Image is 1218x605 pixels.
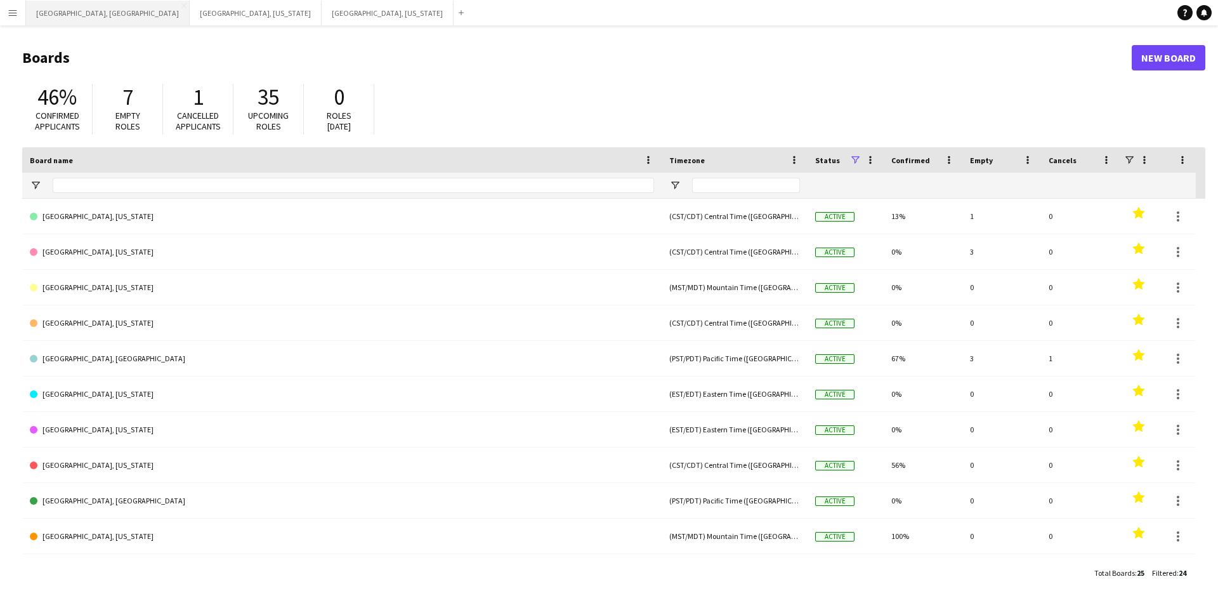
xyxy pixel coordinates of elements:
[30,412,654,448] a: [GEOGRAPHIC_DATA], [US_STATE]
[1041,412,1120,447] div: 0
[662,448,808,482] div: (CST/CDT) Central Time ([GEOGRAPHIC_DATA] & [GEOGRAPHIC_DATA])
[962,554,1041,589] div: 0
[322,1,454,25] button: [GEOGRAPHIC_DATA], [US_STATE]
[1094,561,1144,585] div: :
[815,212,855,222] span: Active
[891,156,930,165] span: Confirmed
[815,156,840,165] span: Status
[662,199,808,234] div: (CST/CDT) Central Time ([GEOGRAPHIC_DATA] & [GEOGRAPHIC_DATA])
[258,83,279,111] span: 35
[37,83,77,111] span: 46%
[962,519,1041,554] div: 0
[30,341,654,376] a: [GEOGRAPHIC_DATA], [GEOGRAPHIC_DATA]
[692,178,800,193] input: Timezone Filter Input
[815,390,855,399] span: Active
[962,234,1041,269] div: 3
[30,180,41,191] button: Open Filter Menu
[1041,305,1120,340] div: 0
[30,376,654,412] a: [GEOGRAPHIC_DATA], [US_STATE]
[190,1,322,25] button: [GEOGRAPHIC_DATA], [US_STATE]
[1179,568,1186,578] span: 24
[1041,199,1120,234] div: 0
[30,156,73,165] span: Board name
[662,483,808,518] div: (PST/PDT) Pacific Time ([GEOGRAPHIC_DATA] & [GEOGRAPHIC_DATA])
[884,341,962,376] div: 67%
[884,412,962,447] div: 0%
[1041,448,1120,482] div: 0
[327,110,351,132] span: Roles [DATE]
[815,496,855,506] span: Active
[962,341,1041,376] div: 3
[30,554,654,590] a: [GEOGRAPHIC_DATA], [GEOGRAPHIC_DATA]
[334,83,344,111] span: 0
[1041,519,1120,554] div: 0
[1094,568,1135,578] span: Total Boards
[815,283,855,293] span: Active
[662,341,808,376] div: (PST/PDT) Pacific Time ([GEOGRAPHIC_DATA] & [GEOGRAPHIC_DATA])
[1049,156,1077,165] span: Cancels
[815,461,855,470] span: Active
[970,156,993,165] span: Empty
[53,178,654,193] input: Board name Filter Input
[30,305,654,341] a: [GEOGRAPHIC_DATA], [US_STATE]
[815,354,855,364] span: Active
[884,554,962,589] div: 0%
[884,305,962,340] div: 0%
[962,376,1041,411] div: 0
[662,412,808,447] div: (EST/EDT) Eastern Time ([GEOGRAPHIC_DATA] & [GEOGRAPHIC_DATA])
[1041,376,1120,411] div: 0
[1041,270,1120,305] div: 0
[30,199,654,234] a: [GEOGRAPHIC_DATA], [US_STATE]
[884,519,962,554] div: 100%
[115,110,140,132] span: Empty roles
[669,156,705,165] span: Timezone
[35,110,80,132] span: Confirmed applicants
[884,448,962,482] div: 56%
[248,110,289,132] span: Upcoming roles
[962,199,1041,234] div: 1
[30,483,654,519] a: [GEOGRAPHIC_DATA], [GEOGRAPHIC_DATA]
[26,1,190,25] button: [GEOGRAPHIC_DATA], [GEOGRAPHIC_DATA]
[662,305,808,340] div: (CST/CDT) Central Time ([GEOGRAPHIC_DATA] & [GEOGRAPHIC_DATA])
[1041,234,1120,269] div: 0
[815,248,855,257] span: Active
[193,83,204,111] span: 1
[662,376,808,411] div: (EST/EDT) Eastern Time ([GEOGRAPHIC_DATA] & [GEOGRAPHIC_DATA])
[176,110,221,132] span: Cancelled applicants
[662,234,808,269] div: (CST/CDT) Central Time ([GEOGRAPHIC_DATA] & [GEOGRAPHIC_DATA])
[1152,561,1186,585] div: :
[1132,45,1205,70] a: New Board
[962,448,1041,482] div: 0
[815,532,855,542] span: Active
[30,519,654,554] a: [GEOGRAPHIC_DATA], [US_STATE]
[1041,554,1120,589] div: 0
[22,48,1132,67] h1: Boards
[962,412,1041,447] div: 0
[1041,483,1120,518] div: 0
[884,376,962,411] div: 0%
[30,270,654,305] a: [GEOGRAPHIC_DATA], [US_STATE]
[1152,568,1177,578] span: Filtered
[884,199,962,234] div: 13%
[962,305,1041,340] div: 0
[122,83,133,111] span: 7
[962,270,1041,305] div: 0
[1041,341,1120,376] div: 1
[30,448,654,483] a: [GEOGRAPHIC_DATA], [US_STATE]
[884,234,962,269] div: 0%
[884,483,962,518] div: 0%
[662,270,808,305] div: (MST/MDT) Mountain Time ([GEOGRAPHIC_DATA] & [GEOGRAPHIC_DATA])
[884,270,962,305] div: 0%
[30,234,654,270] a: [GEOGRAPHIC_DATA], [US_STATE]
[815,319,855,328] span: Active
[1137,568,1144,578] span: 25
[962,483,1041,518] div: 0
[669,180,681,191] button: Open Filter Menu
[662,519,808,554] div: (MST/MDT) Mountain Time ([GEOGRAPHIC_DATA] & [GEOGRAPHIC_DATA])
[662,554,808,589] div: (PST/PDT) Pacific Time ([GEOGRAPHIC_DATA] & [GEOGRAPHIC_DATA])
[815,425,855,435] span: Active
